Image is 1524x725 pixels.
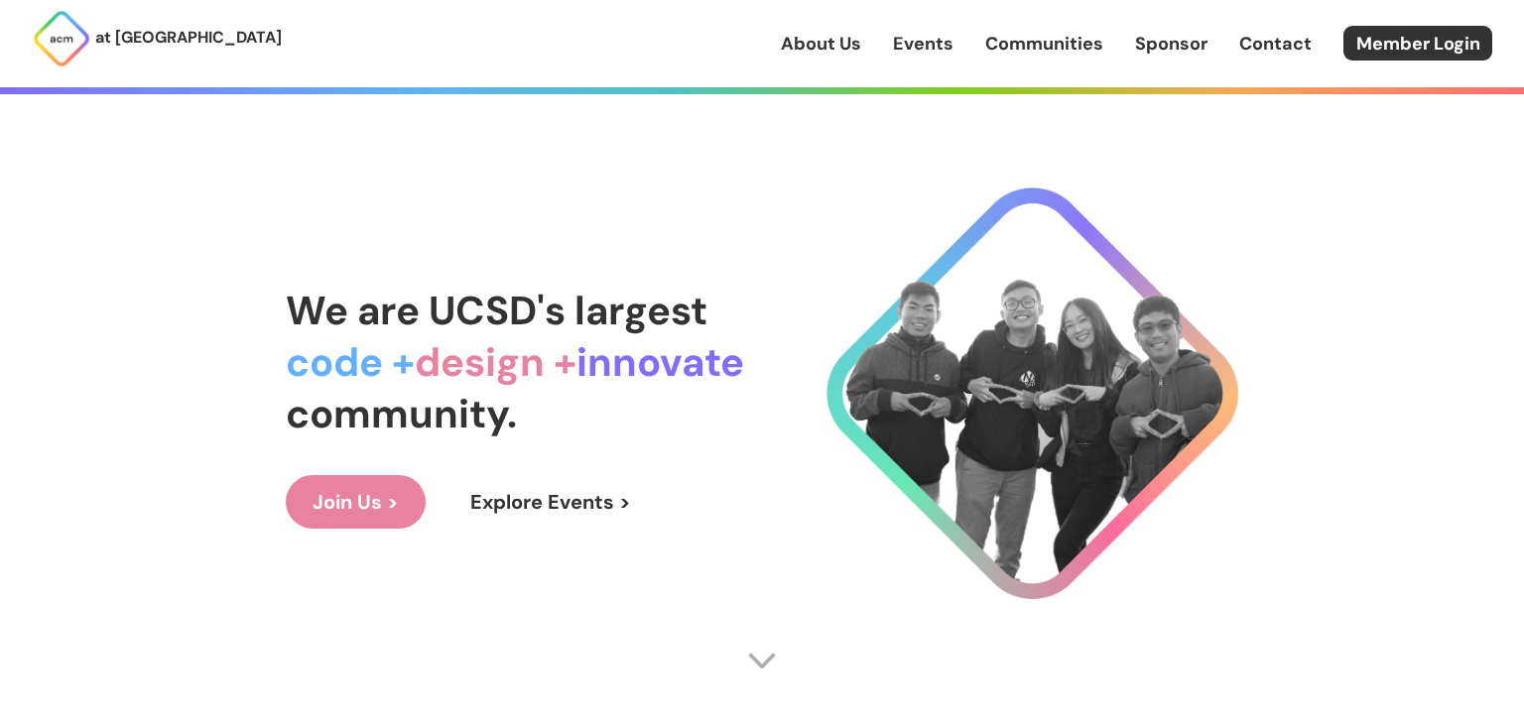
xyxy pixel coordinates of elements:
span: innovate [576,336,744,388]
span: community. [286,388,517,439]
span: We are UCSD's largest [286,285,707,336]
span: code + [286,336,415,388]
img: Scroll Arrow [747,646,777,675]
img: ACM Logo [32,9,91,68]
a: at [GEOGRAPHIC_DATA] [32,9,282,68]
a: Sponsor [1135,31,1207,57]
span: design + [415,336,576,388]
a: Communities [985,31,1103,57]
img: Cool Logo [826,187,1238,599]
a: Member Login [1343,26,1492,60]
a: About Us [781,31,861,57]
a: Contact [1239,31,1312,57]
p: at [GEOGRAPHIC_DATA] [95,25,282,51]
a: Join Us > [286,475,426,529]
a: Events [893,31,953,57]
a: Explore Events > [444,475,658,529]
